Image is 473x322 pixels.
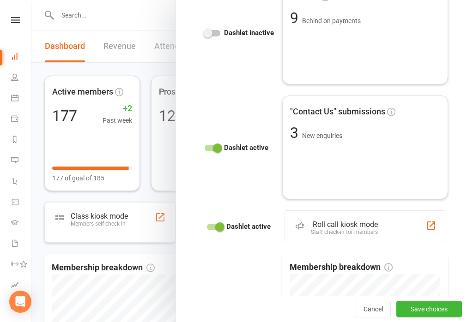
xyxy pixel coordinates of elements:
[396,301,462,317] button: Save choices
[302,17,361,24] span: Behind on payments
[290,124,302,142] span: 3
[11,89,32,109] a: Calendar
[356,301,391,317] button: Cancel
[226,221,271,232] strong: Dashlet active
[9,291,31,313] div: Open Intercom Messenger
[224,142,268,153] strong: Dashlet active
[11,47,32,68] a: Dashboard
[311,229,378,235] div: Staff check-in for members
[311,220,378,229] div: Roll call kiosk mode
[290,105,385,119] span: "Contact Us" submissions
[11,68,32,89] a: People
[224,27,274,38] strong: Dashlet inactive
[290,261,393,274] span: Membership breakdown
[290,9,302,27] span: 9
[11,130,32,151] a: Reports
[11,109,32,130] a: Payments
[11,192,32,213] a: Product Sales
[302,132,342,139] span: New enquiries
[11,275,32,296] a: Assessments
